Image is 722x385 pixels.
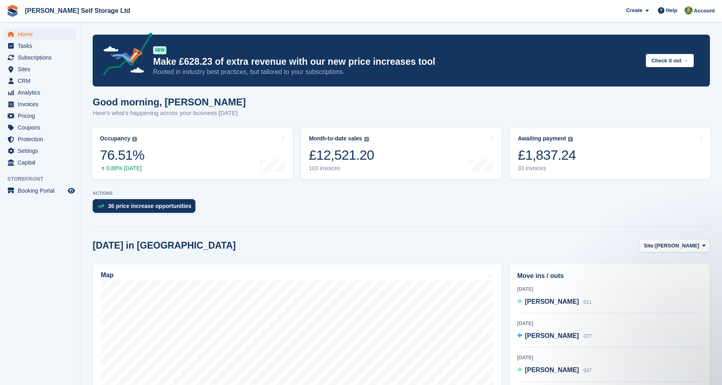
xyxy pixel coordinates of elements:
span: Pricing [18,110,66,121]
a: menu [4,52,76,63]
a: menu [4,134,76,145]
div: Occupancy [100,135,130,142]
span: Create [626,6,642,14]
span: Sites [18,64,66,75]
span: 077 [583,334,591,339]
a: [PERSON_NAME] 037 [517,365,592,376]
img: icon-info-grey-7440780725fd019a000dd9b08b2336e03edf1995a4989e88bcd33f0948082b44.svg [568,137,573,142]
img: icon-info-grey-7440780725fd019a000dd9b08b2336e03edf1995a4989e88bcd33f0948082b44.svg [132,137,137,142]
span: Capital [18,157,66,168]
span: [PERSON_NAME] [525,332,579,339]
img: Joshua Wild [685,6,693,14]
div: £1,837.24 [518,147,576,163]
span: Site: [644,242,655,250]
div: 76.51% [100,147,144,163]
a: [PERSON_NAME] 011 [517,297,592,307]
div: [DATE] [517,286,702,293]
a: menu [4,157,76,168]
div: 36 price increase opportunities [108,203,191,209]
span: Coupons [18,122,66,133]
a: Awaiting payment £1,837.24 33 invoices [510,128,711,179]
div: £12,521.20 [309,147,374,163]
span: 037 [583,368,591,373]
button: Site: [PERSON_NAME] [639,239,710,252]
span: Settings [18,145,66,156]
a: 36 price increase opportunities [93,199,199,217]
span: CRM [18,75,66,86]
p: Rooted in industry best practices, but tailored to your subscriptions. [153,68,639,76]
a: Month-to-date sales £12,521.20 103 invoices [301,128,502,179]
span: Protection [18,134,66,145]
span: Help [666,6,677,14]
span: [PERSON_NAME] [655,242,699,250]
button: Check it out → [646,54,694,67]
div: NEW [153,46,166,54]
h2: Map [101,272,114,279]
a: [PERSON_NAME] 077 [517,331,592,342]
span: Analytics [18,87,66,98]
div: 33 invoices [518,165,576,172]
a: menu [4,122,76,133]
span: [PERSON_NAME] [525,366,579,373]
div: [DATE] [517,320,702,327]
div: 0.88% [DATE] [100,165,144,172]
a: Occupancy 76.51% 0.88% [DATE] [92,128,293,179]
span: Storefront [7,175,80,183]
span: [PERSON_NAME] [525,298,579,305]
a: menu [4,75,76,86]
span: 011 [583,299,591,305]
a: menu [4,145,76,156]
a: menu [4,29,76,40]
img: icon-info-grey-7440780725fd019a000dd9b08b2336e03edf1995a4989e88bcd33f0948082b44.svg [364,137,369,142]
h2: [DATE] in [GEOGRAPHIC_DATA] [93,240,236,251]
div: Month-to-date sales [309,135,362,142]
h2: Move ins / outs [517,271,702,281]
span: Account [694,7,715,15]
p: Here's what's happening across your business [DATE] [93,109,246,118]
a: menu [4,99,76,110]
span: Tasks [18,40,66,51]
a: menu [4,40,76,51]
span: Subscriptions [18,52,66,63]
img: stora-icon-8386f47178a22dfd0bd8f6a31ec36ba5ce8667c1dd55bd0f319d3a0aa187defe.svg [6,5,19,17]
a: menu [4,185,76,196]
div: 103 invoices [309,165,374,172]
a: menu [4,64,76,75]
p: Make £628.23 of extra revenue with our new price increases tool [153,56,639,68]
a: menu [4,87,76,98]
div: [DATE] [517,354,702,361]
span: Invoices [18,99,66,110]
a: [PERSON_NAME] Self Storage Ltd [22,4,133,17]
img: price-adjustments-announcement-icon-8257ccfd72463d97f412b2fc003d46551f7dbcb40ab6d574587a9cd5c0d94... [96,33,153,78]
h1: Good morning, [PERSON_NAME] [93,97,246,107]
div: Awaiting payment [518,135,566,142]
img: price_increase_opportunities-93ffe204e8149a01c8c9dc8f82e8f89637d9d84a8eef4429ea346261dce0b2c0.svg [98,204,104,208]
p: ACTIONS [93,191,710,196]
span: Home [18,29,66,40]
a: Preview store [66,186,76,196]
span: Booking Portal [18,185,66,196]
a: menu [4,110,76,121]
